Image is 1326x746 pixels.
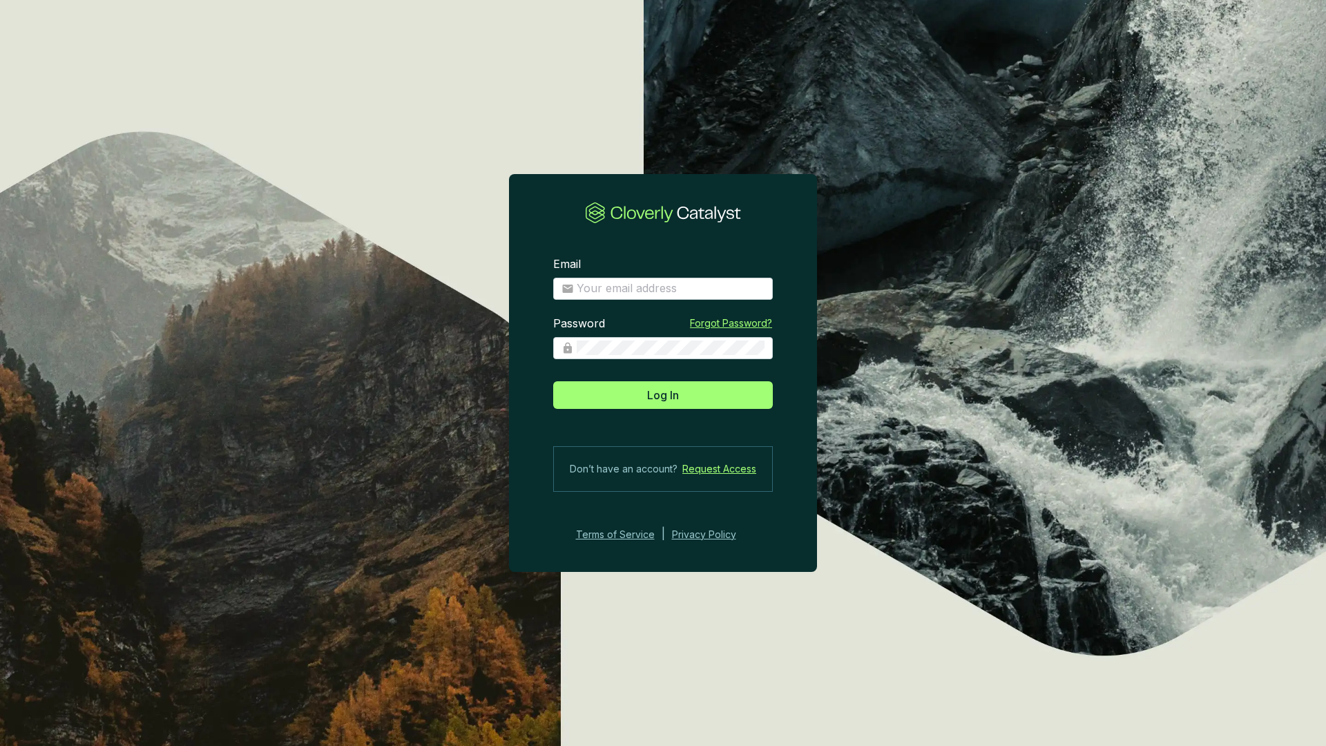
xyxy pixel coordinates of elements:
[553,257,581,272] label: Email
[577,281,765,296] input: Email
[690,316,772,330] a: Forgot Password?
[570,461,678,477] span: Don’t have an account?
[662,526,665,543] div: |
[682,461,756,477] a: Request Access
[572,526,655,543] a: Terms of Service
[577,341,765,356] input: Password
[647,387,679,403] span: Log In
[672,526,755,543] a: Privacy Policy
[553,381,773,409] button: Log In
[553,316,605,332] label: Password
